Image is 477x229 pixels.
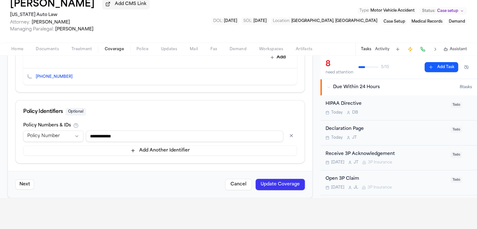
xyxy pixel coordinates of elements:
span: Case setup [437,8,458,13]
button: Edit service: Medical Records [410,19,444,25]
div: need attention [326,70,353,75]
span: Todo [451,152,462,158]
span: D B [352,110,358,115]
button: Add Task [425,62,458,72]
span: SOL : [243,19,252,23]
span: Fax [210,47,217,52]
span: J T [354,160,358,165]
span: Type : [359,9,369,13]
button: Edit Location: Detroit, MI [271,17,379,25]
span: Updates [161,47,177,52]
div: Open task: Open 3P Claim [321,170,477,195]
span: Add CMS Link [115,1,146,7]
span: 5 / 15 [381,65,389,70]
span: Todo [451,102,462,108]
span: Todo [451,127,462,133]
div: Open 3P Claim [326,175,447,183]
span: Today [331,110,343,115]
span: [DATE] [331,160,344,165]
span: Due Within 24 Hours [333,84,380,90]
h2: [US_STATE] Auto Law [10,11,150,19]
span: J L [354,185,358,190]
div: Declaration Page [326,125,447,133]
span: Motor Vehicle Accident [370,9,415,13]
span: Police [136,47,148,52]
button: Cancel [225,179,252,190]
span: [PERSON_NAME] [32,20,70,25]
span: DOL : [213,19,223,23]
span: Todo [451,177,462,183]
button: Add Another Identifier [23,146,297,156]
button: Edit SOL: 2028-09-11 [241,17,268,25]
span: Case Setup [384,20,405,24]
button: Add Task [393,45,402,54]
span: Mail [190,47,198,52]
button: Update Coverage [256,179,305,190]
span: Assistant [450,47,467,52]
div: Receive 3P Acknowledgement [326,151,447,158]
button: Next [15,179,34,189]
span: Managing Paralegal: [10,27,54,32]
button: Activity [375,47,390,52]
span: [GEOGRAPHIC_DATA], [GEOGRAPHIC_DATA] [291,19,377,23]
label: Policy Numbers & IDs [23,123,71,128]
span: Treatment [72,47,92,52]
span: Attorney: [10,20,30,25]
span: J T [352,135,357,140]
button: Due Within 24 Hours8tasks [321,79,477,95]
button: Edit service: Case Setup [382,19,407,25]
button: Edit DOL: 2025-09-11 [211,17,239,25]
span: [DATE] [253,19,267,23]
span: [DATE] [224,19,237,23]
span: Demand [449,20,465,24]
span: Home [11,47,23,52]
button: Add [267,52,289,63]
button: Create Immediate Task [406,45,415,54]
span: Workspaces [259,47,283,52]
span: [PERSON_NAME] [55,27,93,32]
span: Status: [422,8,435,13]
div: 8 [326,59,353,69]
a: [PHONE_NUMBER] [36,74,72,79]
span: Coverage [105,47,124,52]
button: Tasks [361,47,371,52]
span: 8 task s [460,85,472,90]
button: Edit service: Demand [447,19,467,25]
span: Demand [230,47,246,52]
span: Location : [273,19,290,23]
div: Open task: Declaration Page [321,120,477,146]
span: Optional [66,108,86,115]
span: [DATE] [331,185,344,190]
button: Make a Call [418,45,427,54]
button: Change status from Case setup [419,7,467,15]
span: Medical Records [411,20,443,24]
span: 3P Insurance [368,185,392,190]
div: Policy Identifiers [23,108,297,115]
span: 3P Insurance [368,160,392,165]
div: Open task: Send 3P LOR [321,195,477,221]
div: HIPAA Directive [326,100,447,108]
div: Open task: HIPAA Directive [321,95,477,120]
button: Edit Type: Motor Vehicle Accident [358,8,416,14]
div: Open task: Receive 3P Acknowledgement [321,146,477,171]
button: Assistant [443,47,467,52]
span: Today [331,135,343,140]
span: Documents [36,47,59,52]
button: Hide completed tasks (⌘⇧H) [461,62,472,72]
span: Artifacts [296,47,313,52]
